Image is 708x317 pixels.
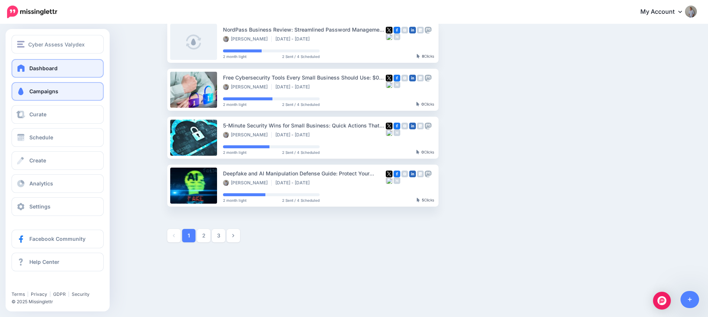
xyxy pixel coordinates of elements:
img: medium-grey-square.png [394,129,400,136]
img: pointer-grey-darker.png [417,54,420,58]
img: instagram-grey-square.png [401,27,408,33]
li: [DATE] - [DATE] [275,84,313,90]
img: mastodon-grey-square.png [425,171,431,177]
b: 8 [422,54,424,58]
a: Settings [12,197,104,216]
a: Privacy [31,291,47,297]
img: mastodon-grey-square.png [425,75,431,81]
img: bluesky-grey-square.png [386,81,392,88]
span: 2 month light [223,55,246,58]
img: linkedin-square.png [409,171,416,177]
span: Dashboard [29,65,58,71]
div: 5-Minute Security Wins for Small Business: Quick Actions That Make a Real Difference [223,121,386,130]
li: [DATE] - [DATE] [275,180,313,186]
span: Analytics [29,180,53,187]
span: Schedule [29,134,53,140]
img: instagram-grey-square.png [401,171,408,177]
span: 2 Sent / 4 Scheduled [282,55,320,58]
button: Cyber Assess Valydex [12,35,104,54]
img: twitter-square.png [386,171,392,177]
img: medium-grey-square.png [394,33,400,40]
li: [PERSON_NAME] [223,180,272,186]
a: Campaigns [12,82,104,101]
div: Open Intercom Messenger [653,292,671,310]
a: My Account [633,3,697,21]
li: © 2025 Missinglettr [12,298,109,305]
img: bluesky-grey-square.png [386,177,392,184]
iframe: Twitter Follow Button [12,281,69,288]
span: 2 month light [223,103,246,106]
div: Deepfake and AI Manipulation Defense Guide: Protect Your Business from Synthetic Media Threats [223,169,386,178]
img: google_business-grey-square.png [417,27,424,33]
img: medium-grey-square.png [394,177,400,184]
img: pointer-grey-darker.png [416,150,420,154]
div: Clicks [417,198,434,203]
b: 5 [422,198,424,202]
img: linkedin-square.png [409,27,416,33]
li: [DATE] - [DATE] [275,132,313,138]
a: Analytics [12,174,104,193]
span: Facebook Community [29,236,85,242]
img: google_business-grey-square.png [417,171,424,177]
span: | [49,291,51,297]
li: [PERSON_NAME] [223,84,272,90]
img: bluesky-grey-square.png [386,129,392,136]
li: [DATE] - [DATE] [275,36,313,42]
img: linkedin-square.png [409,123,416,129]
a: Security [72,291,90,297]
img: pointer-grey-darker.png [417,198,420,202]
a: 2 [197,229,210,242]
span: Cyber Assess Valydex [28,40,85,49]
img: mastodon-grey-square.png [425,123,431,129]
a: Dashboard [12,59,104,78]
span: 2 Sent / 4 Scheduled [282,151,320,154]
img: facebook-square.png [394,75,400,81]
a: Facebook Community [12,230,104,248]
img: facebook-square.png [394,123,400,129]
span: | [27,291,29,297]
span: Help Center [29,259,59,265]
span: Settings [29,203,51,210]
img: instagram-grey-square.png [401,75,408,81]
li: [PERSON_NAME] [223,36,272,42]
a: GDPR [53,291,66,297]
div: Clicks [417,54,434,59]
img: twitter-square.png [386,27,392,33]
span: 2 month light [223,198,246,202]
a: Curate [12,105,104,124]
span: 2 Sent / 4 Scheduled [282,103,320,106]
span: 2 Sent / 4 Scheduled [282,198,320,202]
b: 0 [421,102,424,106]
div: Free Cybersecurity Tools Every Small Business Should Use: $0 Budget Security Solutions [223,73,386,82]
strong: 1 [188,233,190,238]
img: medium-grey-square.png [394,81,400,88]
img: mastodon-grey-square.png [425,27,431,33]
img: facebook-square.png [394,27,400,33]
a: Terms [12,291,25,297]
div: NordPass Business Review: Streamlined Password Management for Growing Teams [223,25,386,34]
span: Create [29,157,46,164]
span: Campaigns [29,88,58,94]
img: menu.png [17,41,25,48]
a: Help Center [12,253,104,271]
img: google_business-grey-square.png [417,75,424,81]
img: twitter-square.png [386,123,392,129]
img: google_business-grey-square.png [417,123,424,129]
span: | [68,291,69,297]
a: Create [12,151,104,170]
img: facebook-square.png [394,171,400,177]
b: 0 [421,150,424,154]
img: linkedin-square.png [409,75,416,81]
div: Clicks [416,150,434,155]
a: Schedule [12,128,104,147]
span: Curate [29,111,46,117]
span: 2 month light [223,151,246,154]
img: twitter-square.png [386,75,392,81]
img: Missinglettr [7,6,57,18]
a: 3 [212,229,225,242]
li: [PERSON_NAME] [223,132,272,138]
img: pointer-grey-darker.png [416,102,420,106]
div: Clicks [416,102,434,107]
img: instagram-grey-square.png [401,123,408,129]
img: bluesky-grey-square.png [386,33,392,40]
